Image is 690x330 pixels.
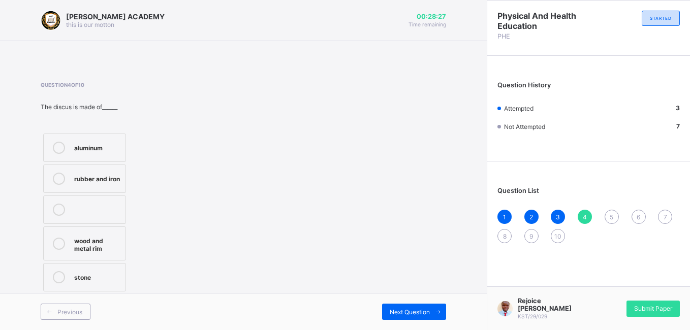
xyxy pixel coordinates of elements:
span: Physical And Health Education [497,11,589,31]
span: Next Question [390,308,430,316]
span: Question List [497,187,539,194]
div: stone [74,271,120,281]
div: aluminum [74,142,120,152]
span: 2 [529,213,533,221]
span: Submit Paper [634,305,672,312]
span: Attempted [504,105,534,112]
span: PHE [497,32,589,40]
span: 7 [664,213,667,221]
span: Question 4 of 10 [41,82,187,88]
span: Previous [57,308,82,316]
span: 3 [556,213,560,221]
span: this is our motton [66,21,114,28]
span: KST/29/029 [518,313,547,319]
span: 00:28:27 [409,13,446,20]
span: 10 [554,233,561,240]
span: Rejoice [PERSON_NAME] [518,297,589,312]
div: wood and metal rim [74,235,120,252]
span: 4 [583,213,587,221]
b: 7 [676,122,680,130]
span: 5 [610,213,613,221]
span: STARTED [650,16,672,21]
div: The discus is made of______ [41,103,187,111]
b: 3 [676,104,680,112]
span: 1 [503,213,506,221]
div: rubber and iron [74,173,120,183]
span: 9 [529,233,533,240]
span: [PERSON_NAME] ACADEMY [66,12,165,21]
span: Question History [497,81,551,89]
span: 6 [637,213,640,221]
span: Time remaining [409,21,446,27]
span: 8 [503,233,507,240]
span: Not Attempted [504,123,545,130]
